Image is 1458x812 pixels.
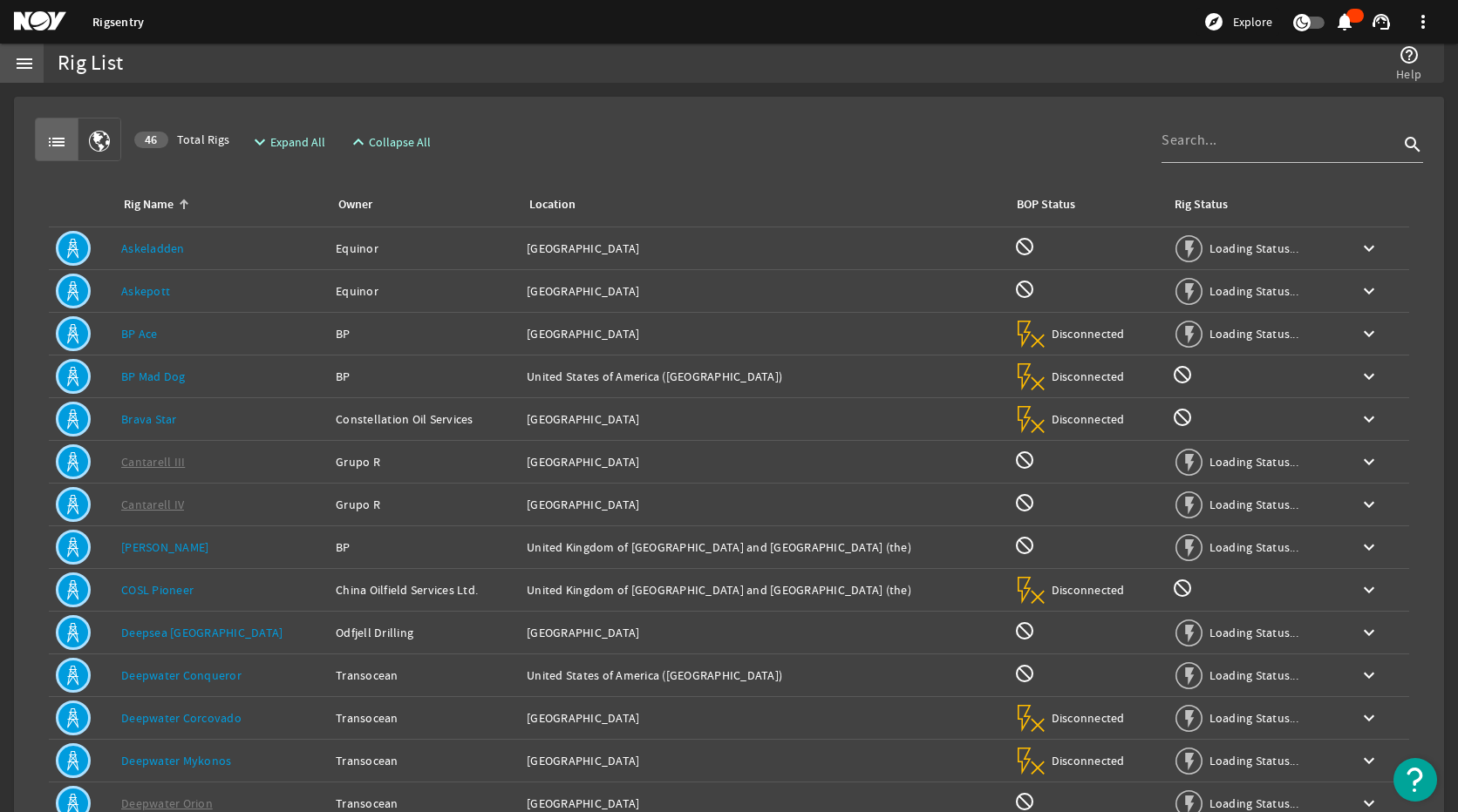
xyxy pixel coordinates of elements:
[14,53,35,74] mat-icon: menu
[1359,707,1380,728] mat-icon: keyboard_arrow_down
[1399,44,1420,65] mat-icon: help_outline
[1209,753,1298,768] span: Loading Status...
[1172,578,1193,599] mat-icon: Rig Monitoring not available for this rig
[336,496,513,513] div: Grupo R
[1334,11,1355,32] mat-icon: notifications
[527,496,1000,513] div: [GEOGRAPHIC_DATA]
[1233,13,1272,30] span: Explore
[1052,369,1126,384] span: Disconnected
[1014,450,1035,470] mat-icon: BOP Monitoring not available for this rig
[341,126,438,158] button: Collapse All
[1203,11,1224,32] mat-icon: explore
[336,795,513,812] div: Transocean
[1052,582,1126,598] span: Disconnected
[527,325,1000,342] div: [GEOGRAPHIC_DATA]
[121,625,283,640] a: Deepsea [GEOGRAPHIC_DATA]
[1209,283,1298,299] span: Loading Status...
[527,581,1000,599] div: United Kingdom of [GEOGRAPHIC_DATA] and [GEOGRAPHIC_DATA] (the)
[1052,753,1126,768] span: Disconnected
[1359,665,1380,686] mat-icon: keyboard_arrow_down
[121,454,185,470] a: Cantarell III
[336,240,513,257] div: Equinor
[336,709,513,727] div: Transocean
[1175,195,1228,214] div: Rig Status
[1359,323,1380,344] mat-icon: keyboard_arrow_down
[1359,537,1380,558] mat-icon: keyboard_arrow_down
[1359,579,1380,600] mat-icon: keyboard_arrow_down
[336,282,513,300] div: Equinor
[336,581,513,599] div: China Oilfield Services Ltd.
[92,14,144,30] a: Rigsentry
[336,538,513,556] div: BP
[1209,497,1298,512] span: Loading Status...
[121,195,315,214] div: Rig Name
[1052,326,1126,342] span: Disconnected
[336,195,506,214] div: Owner
[336,624,513,641] div: Odfjell Drilling
[1209,454,1298,470] span: Loading Status...
[1172,407,1193,428] mat-icon: Rig Monitoring not available for this rig
[121,667,242,683] a: Deepwater Conqueror
[121,795,213,811] a: Deepwater Orion
[1014,279,1035,300] mat-icon: BOP Monitoring not available for this rig
[527,368,1000,385] div: United States of America ([GEOGRAPHIC_DATA])
[527,538,1000,556] div: United Kingdom of [GEOGRAPHIC_DATA] and [GEOGRAPHIC_DATA] (the)
[1014,791,1035,812] mat-icon: BOP Monitoring not available for this rig
[46,132,67,152] mat-icon: list
[1359,622,1380,643] mat-icon: keyboard_arrow_down
[1196,8,1279,36] button: Explore
[338,195,372,214] div: Owner
[1014,492,1035,513] mat-icon: BOP Monitoring not available for this rig
[1209,539,1298,555] span: Loading Status...
[1359,366,1380,387] mat-icon: keyboard_arrow_down
[1371,11,1392,32] mat-icon: support_agent
[1014,620,1035,641] mat-icon: BOP Monitoring not available for this rig
[527,624,1000,641] div: [GEOGRAPHIC_DATA]
[336,325,513,342] div: BP
[1209,710,1298,726] span: Loading Status...
[336,752,513,769] div: Transocean
[527,795,1000,812] div: [GEOGRAPHIC_DATA]
[369,133,431,151] span: Collapse All
[527,240,1000,257] div: [GEOGRAPHIC_DATA]
[121,539,208,555] a: [PERSON_NAME]
[1172,364,1193,385] mat-icon: Rig Monitoring not available for this rig
[1209,667,1298,683] span: Loading Status...
[348,132,362,152] mat-icon: expand_less
[336,368,513,385] div: BP
[1162,130,1399,151] input: Search...
[1017,195,1075,214] div: BOP Status
[527,752,1000,769] div: [GEOGRAPHIC_DATA]
[1209,326,1298,342] span: Loading Status...
[124,195,174,214] div: Rig Name
[249,132,263,152] mat-icon: expand_more
[121,283,170,299] a: Askepott
[1209,240,1298,256] span: Loading Status...
[529,195,576,214] div: Location
[527,195,993,214] div: Location
[121,369,186,384] a: BP Mad Dog
[1014,236,1035,257] mat-icon: BOP Monitoring not available for this rig
[1393,758,1437,802] button: Open Resource Center
[121,240,185,256] a: Askeladden
[1052,710,1126,726] span: Disconnected
[270,133,325,151] span: Expand All
[1402,1,1444,43] button: more_vert
[134,132,168,148] div: 46
[336,667,513,684] div: Transocean
[121,753,231,768] a: Deepwater Mykonos
[336,453,513,470] div: Grupo R
[134,131,229,148] span: Total Rigs
[242,126,332,158] button: Expand All
[121,326,158,342] a: BP Ace
[1359,750,1380,771] mat-icon: keyboard_arrow_down
[1396,65,1421,83] span: Help
[121,411,177,427] a: Brava Star
[121,710,242,726] a: Deepwater Corcovado
[1359,409,1380,430] mat-icon: keyboard_arrow_down
[527,282,1000,300] div: [GEOGRAPHIC_DATA]
[1052,411,1126,427] span: Disconnected
[121,497,184,512] a: Cantarell IV
[527,453,1000,470] div: [GEOGRAPHIC_DATA]
[527,410,1000,428] div: [GEOGRAPHIC_DATA]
